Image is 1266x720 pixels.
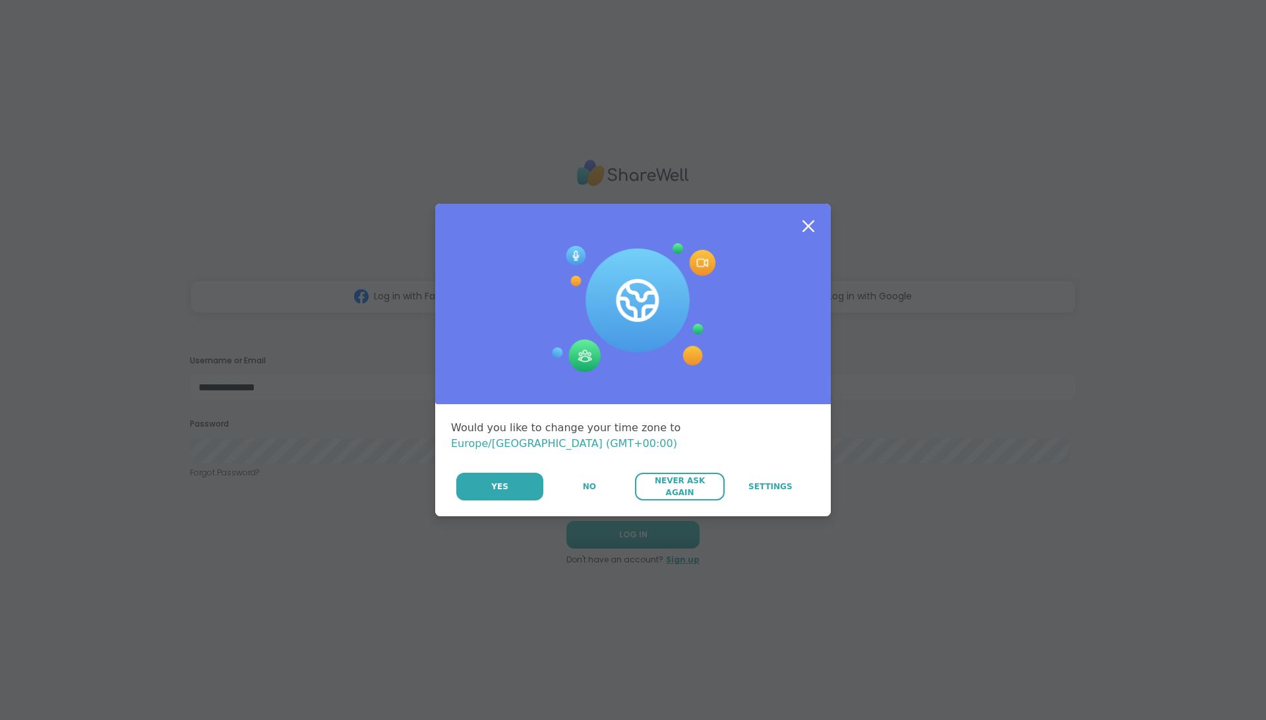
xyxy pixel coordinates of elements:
[726,473,815,500] a: Settings
[583,481,596,493] span: No
[635,473,724,500] button: Never Ask Again
[456,473,543,500] button: Yes
[451,420,815,452] div: Would you like to change your time zone to
[545,473,634,500] button: No
[551,243,715,373] img: Session Experience
[642,475,717,498] span: Never Ask Again
[451,437,677,450] span: Europe/[GEOGRAPHIC_DATA] (GMT+00:00)
[748,481,793,493] span: Settings
[491,481,508,493] span: Yes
